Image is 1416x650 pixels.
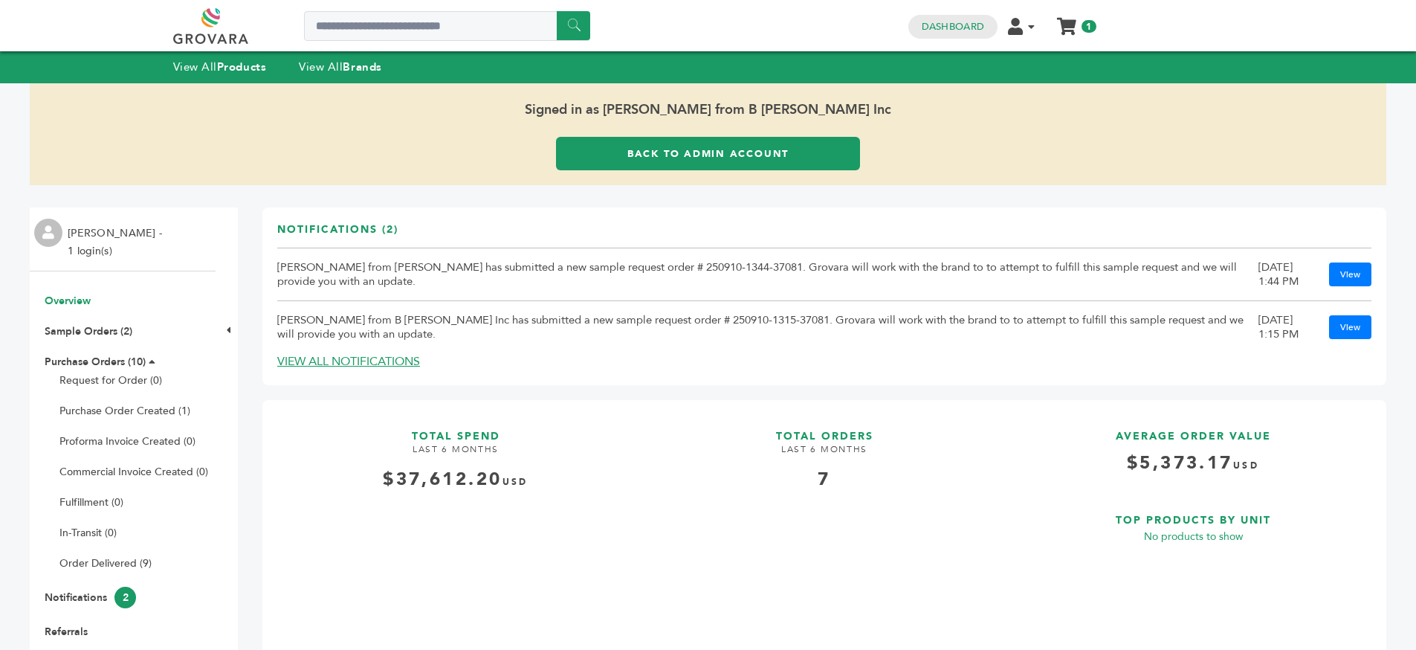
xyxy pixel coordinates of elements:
a: View AllProducts [173,59,267,74]
a: AVERAGE ORDER VALUE $5,373.17USD [1015,415,1371,487]
div: [DATE] 1:15 PM [1258,313,1314,341]
h4: LAST 6 MONTHS [277,443,634,467]
a: View [1329,315,1371,339]
span: USD [502,476,528,488]
li: [PERSON_NAME] - 1 login(s) [68,225,166,260]
a: Referrals [45,625,88,639]
h4: $5,373.17 [1015,451,1371,487]
div: 7 [646,467,1003,492]
a: Request for Order (0) [59,373,162,387]
a: View [1329,263,1371,286]
p: No products to show [1015,528,1371,546]
div: $37,612.20 [277,467,634,492]
h4: LAST 6 MONTHS [646,443,1003,467]
a: Sample Orders (2) [45,324,132,338]
span: USD [1233,460,1259,472]
strong: Products [217,59,266,74]
a: Back to Admin Account [556,137,860,170]
div: [DATE] 1:44 PM [1258,260,1314,289]
a: Proforma Invoice Created (0) [59,434,195,448]
a: My Cart [1058,13,1075,29]
span: Signed in as [PERSON_NAME] from B [PERSON_NAME] Inc [30,83,1386,137]
strong: Brands [343,59,381,74]
td: [PERSON_NAME] from B [PERSON_NAME] Inc has submitted a new sample request order # 250910-1315-370... [277,301,1258,354]
a: Purchase Orders (10) [45,355,146,369]
a: Purchase Order Created (1) [59,404,190,418]
img: profile.png [34,219,62,247]
a: In-Transit (0) [59,526,117,540]
a: Dashboard [922,20,984,33]
h3: Notifications (2) [277,222,398,248]
a: Commercial Invoice Created (0) [59,465,208,479]
h3: AVERAGE ORDER VALUE [1015,415,1371,444]
h3: TOTAL SPEND [277,415,634,444]
h3: TOTAL ORDERS [646,415,1003,444]
a: Notifications2 [45,591,136,605]
h3: TOP PRODUCTS BY UNIT [1015,499,1371,528]
span: 2 [114,587,136,608]
span: 1 [1082,20,1096,33]
a: Order Delivered (9) [59,556,152,570]
a: VIEW ALL NOTIFICATIONS [277,353,420,370]
input: Search a product or brand... [304,11,590,41]
td: [PERSON_NAME] from [PERSON_NAME] has submitted a new sample request order # 250910-1344-37081. Gr... [277,248,1258,301]
a: View AllBrands [299,59,382,74]
a: Overview [45,294,91,308]
a: Fulfillment (0) [59,495,123,509]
